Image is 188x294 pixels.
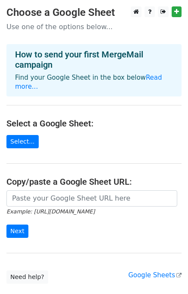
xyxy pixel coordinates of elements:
p: Find your Google Sheet in the box below [15,73,173,91]
input: Next [6,225,28,238]
p: Use one of the options below... [6,22,182,31]
h4: How to send your first MergeMail campaign [15,49,173,70]
a: Read more... [15,74,162,90]
a: Google Sheets [128,271,182,279]
h4: Select a Google Sheet: [6,118,182,129]
small: Example: [URL][DOMAIN_NAME] [6,208,95,215]
input: Paste your Google Sheet URL here [6,190,177,207]
h4: Copy/paste a Google Sheet URL: [6,177,182,187]
h3: Choose a Google Sheet [6,6,182,19]
a: Select... [6,135,39,148]
a: Need help? [6,270,48,284]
